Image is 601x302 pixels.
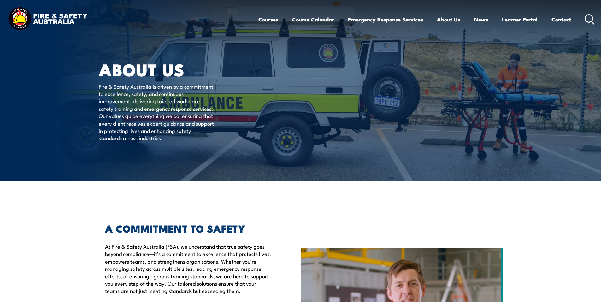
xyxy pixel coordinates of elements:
a: Emergency Response Services [348,11,423,28]
a: Course Calendar [292,11,334,28]
h1: About Us [99,62,255,77]
a: About Us [437,11,460,28]
h2: A COMMITMENT TO SAFETY [105,224,272,233]
a: News [474,11,488,28]
a: Learner Portal [502,11,538,28]
a: Contact [551,11,571,28]
a: Courses [258,11,278,28]
p: Fire & Safety Australia is driven by a commitment to excellence, safety, and continuous improveme... [99,83,214,142]
p: At Fire & Safety Australia (FSA), we understand that true safety goes beyond compliance—it’s a co... [105,243,272,294]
